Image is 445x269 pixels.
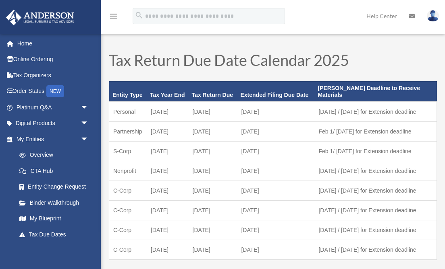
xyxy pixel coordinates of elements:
[46,85,64,97] div: NEW
[11,147,101,163] a: Overview
[189,220,237,240] td: [DATE]
[11,163,101,179] a: CTA Hub
[237,220,314,240] td: [DATE]
[109,161,147,181] td: Nonprofit
[237,201,314,220] td: [DATE]
[147,220,189,240] td: [DATE]
[6,115,101,131] a: Digital Productsarrow_drop_down
[11,195,101,211] a: Binder Walkthrough
[109,220,147,240] td: C-Corp
[147,81,189,102] th: Tax Year End
[314,122,437,142] td: Feb 1/ [DATE] for Extension deadline
[6,99,101,115] a: Platinum Q&Aarrow_drop_down
[314,181,437,201] td: [DATE] / [DATE] for Extension deadline
[109,52,437,72] h1: Tax Return Due Date Calendar 2025
[6,131,101,147] a: My Entitiesarrow_drop_down
[237,102,314,122] td: [DATE]
[147,142,189,161] td: [DATE]
[189,201,237,220] td: [DATE]
[314,102,437,122] td: [DATE] / [DATE] for Extension deadline
[11,226,97,242] a: Tax Due Dates
[6,83,101,100] a: Order StatusNEW
[314,142,437,161] td: Feb 1/ [DATE] for Extension deadline
[6,67,101,83] a: Tax Organizers
[189,102,237,122] td: [DATE]
[109,81,147,102] th: Entity Type
[189,240,237,260] td: [DATE]
[189,142,237,161] td: [DATE]
[237,181,314,201] td: [DATE]
[237,161,314,181] td: [DATE]
[147,102,189,122] td: [DATE]
[11,211,101,227] a: My Blueprint
[147,122,189,142] td: [DATE]
[109,122,147,142] td: Partnership
[147,201,189,220] td: [DATE]
[109,240,147,260] td: C-Corp
[109,142,147,161] td: S-Corp
[189,81,237,102] th: Tax Return Due
[314,220,437,240] td: [DATE] / [DATE] for Extension deadline
[147,161,189,181] td: [DATE]
[81,131,97,148] span: arrow_drop_down
[427,10,439,22] img: User Pic
[314,161,437,181] td: [DATE] / [DATE] for Extension deadline
[109,181,147,201] td: C-Corp
[11,179,101,195] a: Entity Change Request
[81,115,97,132] span: arrow_drop_down
[237,81,314,102] th: Extended Filing Due Date
[109,14,119,21] a: menu
[147,181,189,201] td: [DATE]
[189,122,237,142] td: [DATE]
[237,240,314,260] td: [DATE]
[314,201,437,220] td: [DATE] / [DATE] for Extension deadline
[81,99,97,116] span: arrow_drop_down
[6,35,101,51] a: Home
[147,240,189,260] td: [DATE]
[109,11,119,21] i: menu
[314,240,437,260] td: [DATE] / [DATE] for Extension deadline
[135,11,143,20] i: search
[314,81,437,102] th: [PERSON_NAME] Deadline to Receive Materials
[189,181,237,201] td: [DATE]
[6,51,101,68] a: Online Ordering
[109,201,147,220] td: C-Corp
[237,142,314,161] td: [DATE]
[237,122,314,142] td: [DATE]
[189,161,237,181] td: [DATE]
[4,10,77,25] img: Anderson Advisors Platinum Portal
[109,102,147,122] td: Personal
